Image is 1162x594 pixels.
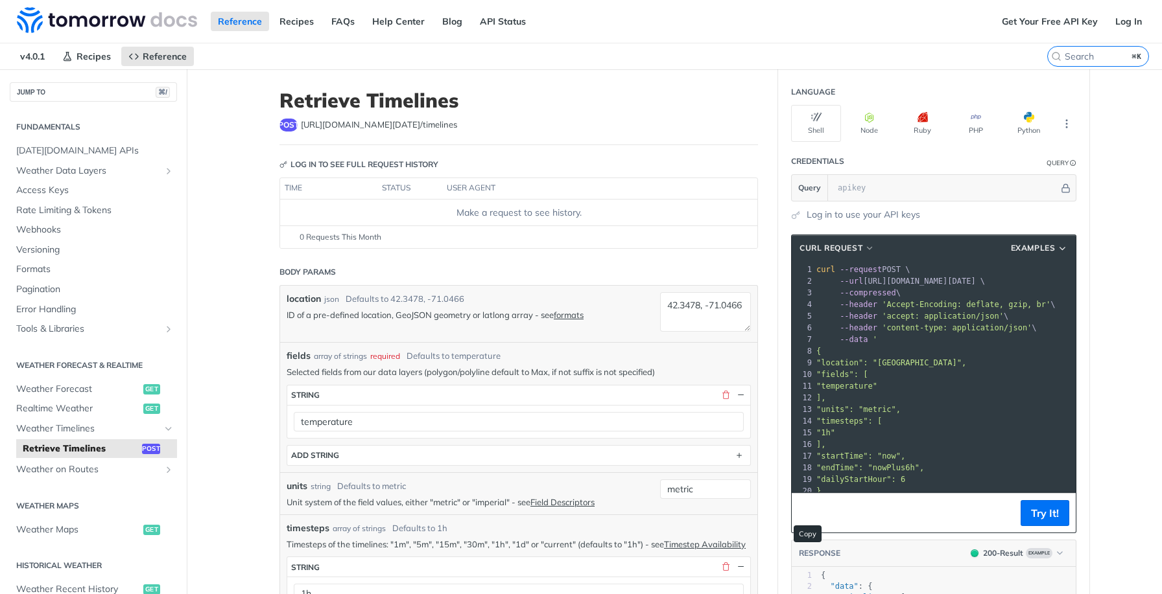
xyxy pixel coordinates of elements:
span: Weather Timelines [16,422,160,435]
a: Pagination [10,280,177,299]
span: { [816,347,821,356]
a: Weather Forecastget [10,380,177,399]
span: timesteps [287,521,329,535]
span: "fields": [ [816,370,868,379]
div: 8 [792,345,814,357]
div: Credentials [791,155,844,167]
label: location [287,292,321,306]
button: Ruby [897,105,947,142]
p: ID of a pre-defined location, GeoJSON geometry or latlong array - see [287,309,654,321]
div: 11 [792,380,814,392]
a: Log in to use your API keys [807,208,920,222]
svg: Key [279,161,287,168]
div: 18 [792,462,814,474]
span: { [821,571,825,580]
div: Body Params [279,266,336,278]
span: Example [1026,548,1052,558]
div: 6 [792,322,814,334]
h2: Weather Forecast & realtime [10,360,177,371]
button: Shell [791,105,841,142]
div: Log in to see full request history [279,159,438,170]
div: 19 [792,474,814,485]
a: [DATE][DOMAIN_NAME] APIs [10,141,177,161]
a: Blog [435,12,469,31]
button: Hide [1059,181,1073,194]
span: Versioning [16,244,174,257]
span: "timesteps": [ [816,417,882,426]
div: Defaults to 1h [392,522,447,535]
a: formats [554,310,584,320]
a: Realtime Weatherget [10,399,177,418]
span: Tools & Libraries [16,323,160,336]
button: string [287,557,750,577]
span: https://api.tomorrow.io/v4/timelines [301,119,457,131]
button: Show subpages for Tools & Libraries [163,324,174,334]
button: 200200-ResultExample [964,547,1069,560]
textarea: 42.3478, -71.0466 [660,292,751,332]
span: ], [816,440,825,449]
button: Examples [1006,242,1073,255]
div: Defaults to temperature [407,350,501,363]
button: RESPONSE [798,547,841,560]
div: 16 [792,439,814,450]
button: Show subpages for Weather Data Layers [163,166,174,176]
a: Reference [211,12,269,31]
span: "units": "metric", [816,405,901,414]
span: \ [816,300,1056,309]
kbd: ⌘K [1129,50,1145,63]
div: 2 [792,581,812,592]
a: Access Keys [10,181,177,200]
span: "temperature" [816,382,877,391]
a: FAQs [324,12,362,31]
a: Log In [1108,12,1149,31]
th: user agent [442,178,731,199]
span: "data" [830,582,858,591]
div: 1 [792,570,812,581]
button: More Languages [1057,114,1076,133]
span: [DATE][DOMAIN_NAME] APIs [16,144,174,157]
div: 5 [792,310,814,322]
span: \ [816,288,901,297]
a: Tools & LibrariesShow subpages for Tools & Libraries [10,319,177,339]
button: Try It! [1021,500,1069,526]
span: v4.0.1 [13,47,52,66]
button: Show subpages for Weather on Routes [163,464,174,475]
div: Language [791,86,835,98]
span: get [143,384,160,394]
span: --data [840,335,868,344]
a: Versioning [10,240,177,260]
span: --header [840,323,877,332]
div: 20 [792,485,814,497]
div: 7 [792,334,814,345]
a: Recipes [55,47,118,66]
div: 3 [792,287,814,299]
a: Recipes [272,12,321,31]
button: Hide [735,389,746,401]
span: Query [798,182,821,194]
span: Weather Data Layers [16,165,160,177]
div: ADD string [291,450,339,460]
div: 17 [792,450,814,462]
span: "endTime": "nowPlus6h", [816,463,924,472]
a: Error Handling [10,300,177,319]
a: Weather Data LayersShow subpages for Weather Data Layers [10,161,177,181]
div: string [291,562,320,572]
span: cURL Request [800,242,862,254]
span: post [279,119,298,131]
span: Access Keys [16,184,174,197]
div: array of strings [333,523,386,534]
div: 9 [792,357,814,369]
span: 'accept: application/json' [882,312,1004,321]
span: ' [873,335,877,344]
span: ], [816,393,825,402]
button: Copy to clipboard [798,503,816,523]
div: 12 [792,392,814,404]
span: --header [840,312,877,321]
h2: Fundamentals [10,121,177,133]
div: 14 [792,415,814,427]
span: --url [840,277,863,286]
a: Weather on RoutesShow subpages for Weather on Routes [10,460,177,479]
span: Error Handling [16,303,174,316]
span: Webhooks [16,223,174,236]
button: string [287,385,750,405]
